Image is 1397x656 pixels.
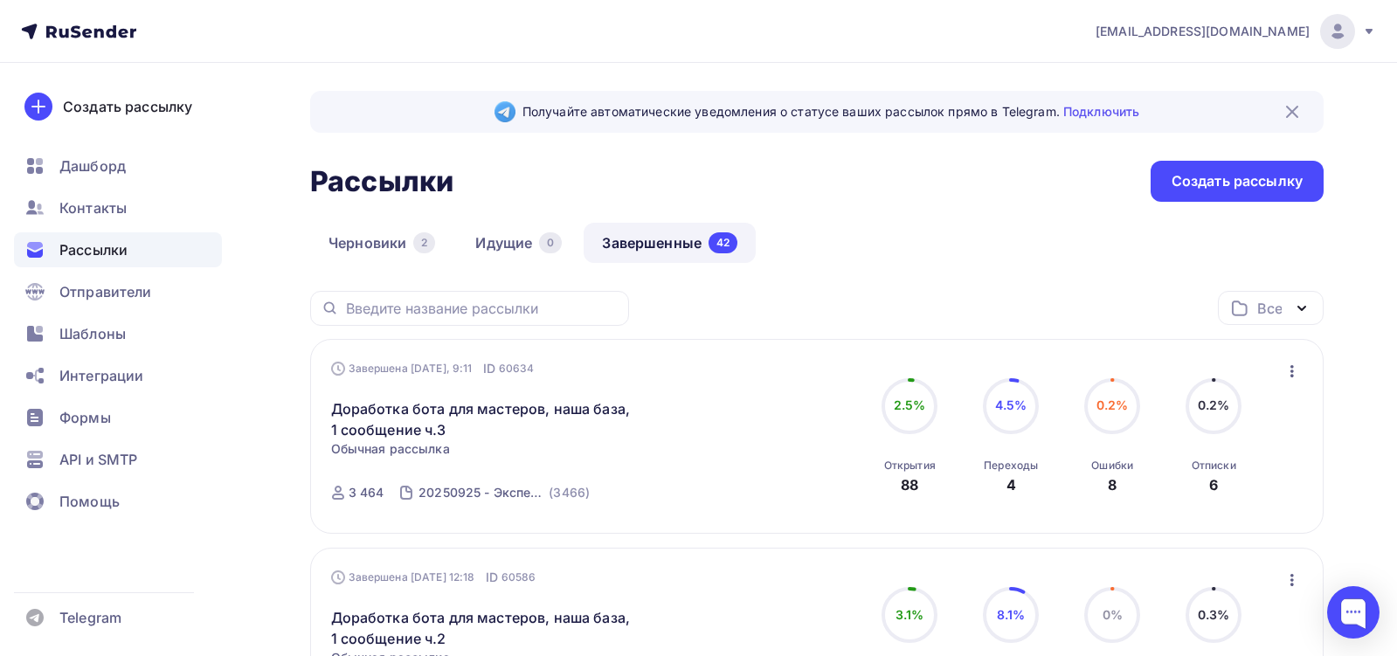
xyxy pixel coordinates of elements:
[310,164,453,199] h2: Рассылки
[896,607,924,622] span: 3.1%
[59,197,127,218] span: Контакты
[59,281,152,302] span: Отправители
[331,360,535,377] div: Завершена [DATE], 9:11
[499,360,535,377] span: 60634
[346,299,619,318] input: Введите название рассылки
[984,459,1038,473] div: Переходы
[1108,474,1117,495] div: 8
[997,607,1026,622] span: 8.1%
[1218,291,1324,325] button: Все
[1172,171,1303,191] div: Создать рассылку
[63,96,192,117] div: Создать рассылку
[59,491,120,512] span: Помощь
[1103,607,1123,622] span: 0%
[457,223,580,263] a: Идущие0
[1096,14,1376,49] a: [EMAIL_ADDRESS][DOMAIN_NAME]
[14,190,222,225] a: Контакты
[901,474,918,495] div: 88
[331,569,536,586] div: Завершена [DATE] 12:18
[1198,397,1230,412] span: 0.2%
[59,407,111,428] span: Формы
[331,607,631,649] a: Доработка бота для мастеров, наша база, 1 сообщение ч.2
[14,400,222,435] a: Формы
[1096,23,1310,40] span: [EMAIL_ADDRESS][DOMAIN_NAME]
[59,365,143,386] span: Интеграции
[1006,474,1016,495] div: 4
[14,148,222,183] a: Дашборд
[310,223,453,263] a: Черновики2
[494,101,515,122] img: Telegram
[483,360,495,377] span: ID
[501,569,536,586] span: 60586
[995,397,1027,412] span: 4.5%
[331,440,450,458] span: Обычная рассылка
[1091,459,1133,473] div: Ошибки
[884,459,936,473] div: Открытия
[14,232,222,267] a: Рассылки
[549,484,590,501] div: (3466)
[1096,397,1129,412] span: 0.2%
[413,232,435,253] div: 2
[331,398,631,440] a: Доработка бота для мастеров, наша база, 1 сообщение ч.3
[1198,607,1230,622] span: 0.3%
[418,484,545,501] div: 20250925 - Эксперимент 3
[1063,104,1139,119] a: Подключить
[894,397,926,412] span: 2.5%
[59,449,137,470] span: API и SMTP
[539,232,562,253] div: 0
[14,274,222,309] a: Отправители
[59,155,126,176] span: Дашборд
[1192,459,1236,473] div: Отписки
[59,607,121,628] span: Telegram
[59,239,128,260] span: Рассылки
[584,223,756,263] a: Завершенные42
[522,103,1139,121] span: Получайте автоматические уведомления о статусе ваших рассылок прямо в Telegram.
[349,484,384,501] div: 3 464
[14,316,222,351] a: Шаблоны
[1209,474,1218,495] div: 6
[486,569,498,586] span: ID
[417,479,591,507] a: 20250925 - Эксперимент 3 (3466)
[709,232,737,253] div: 42
[1257,298,1282,319] div: Все
[59,323,126,344] span: Шаблоны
